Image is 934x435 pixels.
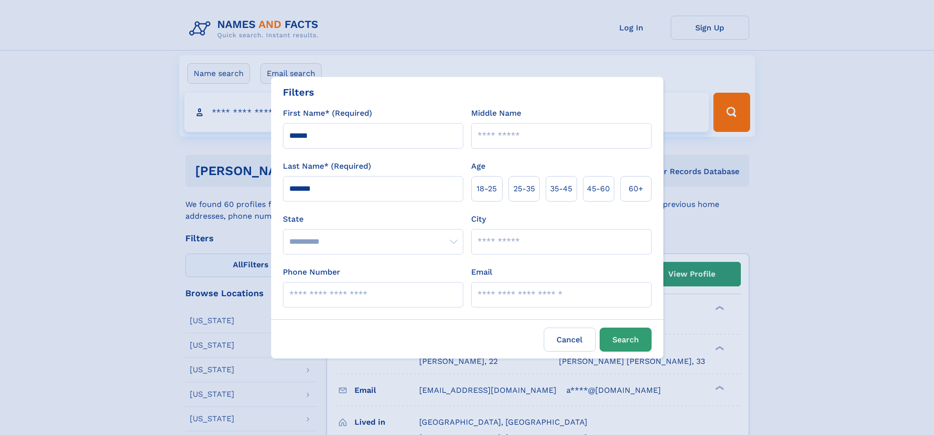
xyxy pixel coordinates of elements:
[587,183,610,195] span: 45‑60
[283,213,463,225] label: State
[513,183,535,195] span: 25‑35
[283,160,371,172] label: Last Name* (Required)
[629,183,643,195] span: 60+
[600,328,652,352] button: Search
[471,213,486,225] label: City
[471,107,521,119] label: Middle Name
[544,328,596,352] label: Cancel
[471,266,492,278] label: Email
[283,107,372,119] label: First Name* (Required)
[283,266,340,278] label: Phone Number
[283,85,314,100] div: Filters
[550,183,572,195] span: 35‑45
[477,183,497,195] span: 18‑25
[471,160,485,172] label: Age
